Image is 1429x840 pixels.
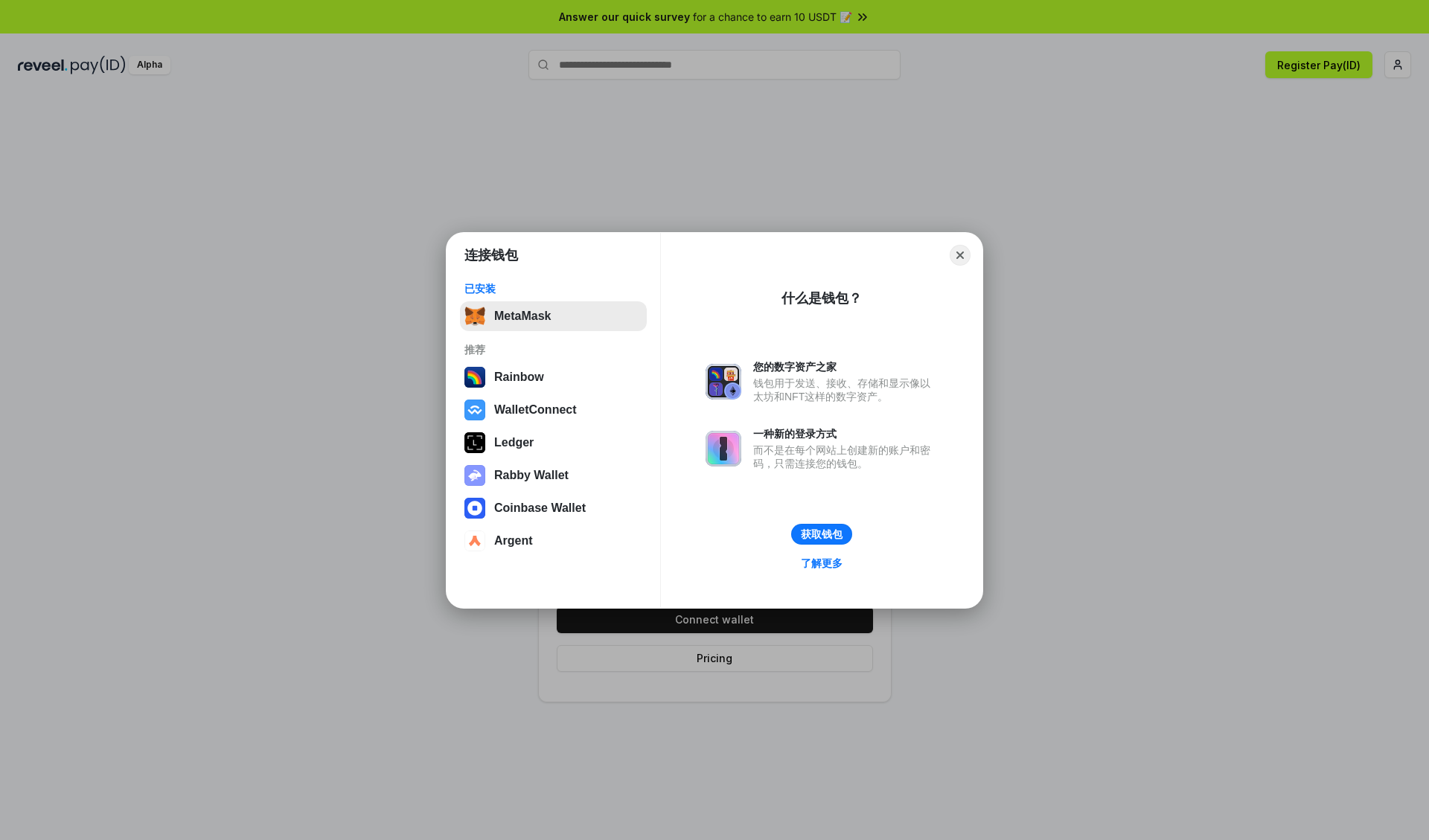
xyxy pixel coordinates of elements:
[753,427,938,440] div: 一种新的登录方式
[950,245,971,266] button: Close
[464,465,485,486] img: svg+xml,%3Csvg%20xmlns%3D%22http%3A%2F%2Fwww.w3.org%2F2000%2Fsvg%22%20fill%3D%22none%22%20viewBox...
[464,343,642,356] div: 推荐
[464,306,485,327] img: svg+xml,%3Csvg%20fill%3D%22none%22%20height%3D%2233%22%20viewBox%3D%220%200%2035%2033%22%20width%...
[494,310,551,323] div: MetaMask
[494,534,533,548] div: Argent
[464,432,485,453] img: svg+xml,%3Csvg%20xmlns%3D%22http%3A%2F%2Fwww.w3.org%2F2000%2Fsvg%22%20width%3D%2228%22%20height%3...
[460,428,647,458] button: Ledger
[494,403,577,417] div: WalletConnect
[494,501,586,515] div: Coinbase Wallet
[791,524,852,545] button: 获取钱包
[464,282,642,295] div: 已安装
[706,364,741,400] img: svg+xml,%3Csvg%20xmlns%3D%22http%3A%2F%2Fwww.w3.org%2F2000%2Fsvg%22%20fill%3D%22none%22%20viewBox...
[753,360,938,373] div: 您的数字资产之家
[753,443,938,470] div: 而不是在每个网站上创建新的账户和密码，只需连接您的钱包。
[494,436,534,449] div: Ledger
[460,301,647,331] button: MetaMask
[460,395,647,425] button: WalletConnect
[706,431,741,467] img: svg+xml,%3Csvg%20xmlns%3D%22http%3A%2F%2Fwww.w3.org%2F2000%2Fsvg%22%20fill%3D%22none%22%20viewBox...
[464,400,485,420] img: svg+xml,%3Csvg%20width%3D%2228%22%20height%3D%2228%22%20viewBox%3D%220%200%2028%2028%22%20fill%3D...
[460,526,647,556] button: Argent
[464,246,518,264] h1: 连接钱包
[494,469,569,482] div: Rabby Wallet
[464,498,485,519] img: svg+xml,%3Csvg%20width%3D%2228%22%20height%3D%2228%22%20viewBox%3D%220%200%2028%2028%22%20fill%3D...
[753,376,938,403] div: 钱包用于发送、接收、存储和显示像以太坊和NFT这样的数字资产。
[801,557,843,570] div: 了解更多
[460,461,647,490] button: Rabby Wallet
[781,289,862,307] div: 什么是钱包？
[460,362,647,392] button: Rainbow
[801,528,843,541] div: 获取钱包
[460,493,647,523] button: Coinbase Wallet
[464,367,485,388] img: svg+xml,%3Csvg%20width%3D%22120%22%20height%3D%22120%22%20viewBox%3D%220%200%20120%20120%22%20fil...
[494,371,544,384] div: Rainbow
[464,530,485,551] img: svg+xml,%3Csvg%20width%3D%2228%22%20height%3D%2228%22%20viewBox%3D%220%200%2028%2028%22%20fill%3D...
[792,554,851,573] a: 了解更多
